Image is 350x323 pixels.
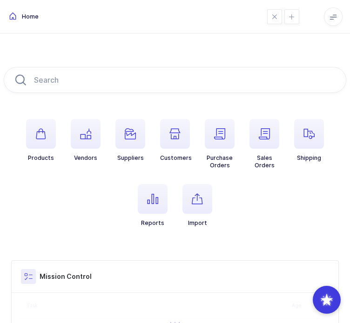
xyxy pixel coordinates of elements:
button: Customers [160,119,192,162]
h3: Mission Control [40,272,92,281]
button: SalesOrders [249,119,279,169]
button: Products [26,119,56,162]
button: Suppliers [115,119,145,162]
button: Vendors [71,119,101,162]
input: Search [4,67,346,93]
button: Import [182,184,212,227]
button: Reports [138,184,168,227]
button: PurchaseOrders [205,119,235,169]
span: Home [9,12,39,21]
button: Shipping [294,119,324,162]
